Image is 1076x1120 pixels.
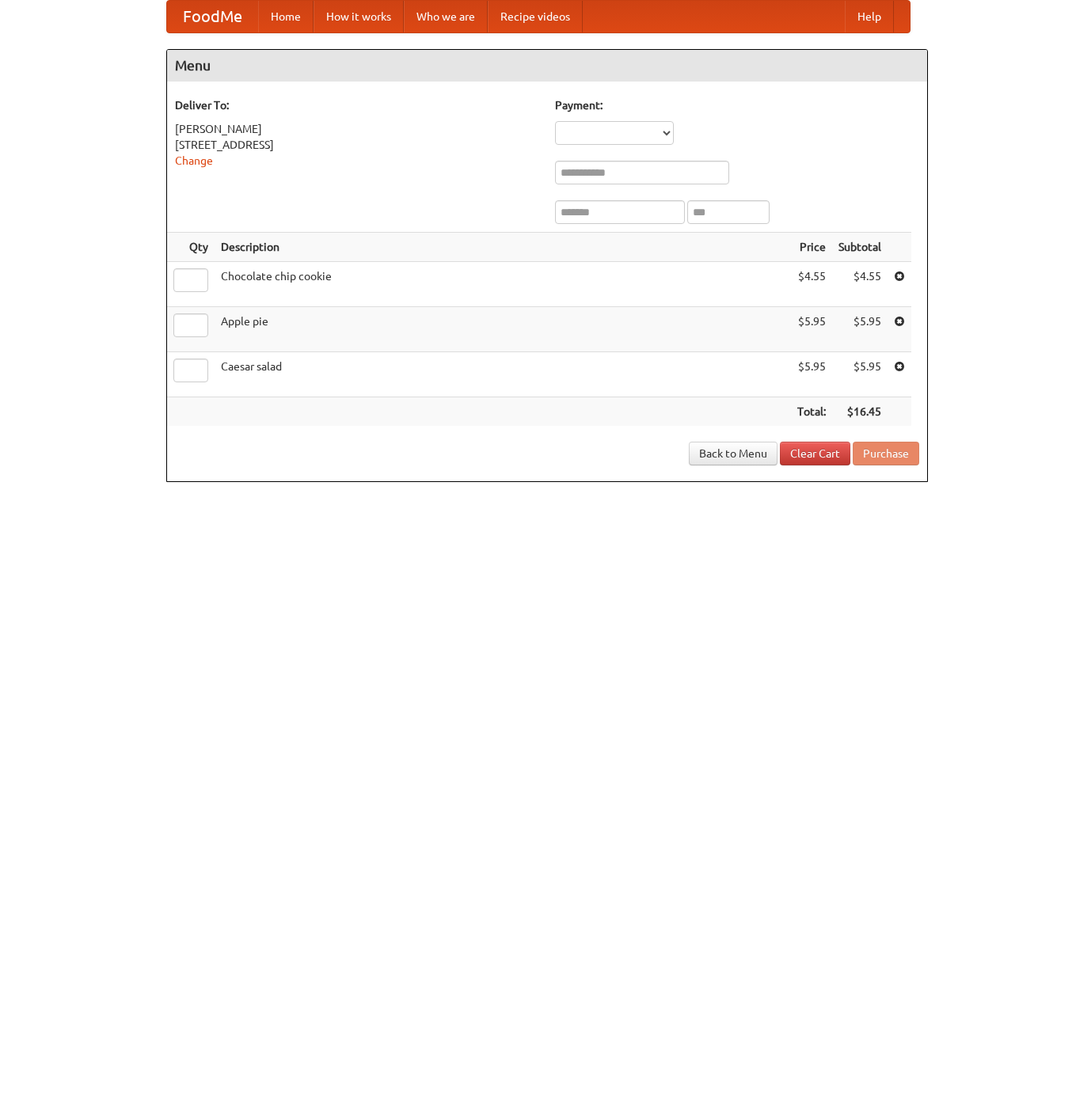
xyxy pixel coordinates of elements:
[215,233,791,262] th: Description
[689,442,778,465] a: Back to Menu
[215,262,791,307] td: Chocolate chip cookie
[258,1,314,32] a: Home
[314,1,404,32] a: How it works
[555,97,919,113] h5: Payment:
[404,1,488,32] a: Who we are
[175,154,213,167] a: Change
[780,442,850,465] a: Clear Cart
[845,1,894,32] a: Help
[175,97,539,113] h5: Deliver To:
[791,307,832,352] td: $5.95
[832,233,888,262] th: Subtotal
[832,397,888,427] th: $16.45
[167,233,215,262] th: Qty
[175,137,539,153] div: [STREET_ADDRESS]
[167,1,258,32] a: FoodMe
[215,307,791,352] td: Apple pie
[853,442,919,465] button: Purchase
[832,352,888,397] td: $5.95
[167,50,927,82] h4: Menu
[215,352,791,397] td: Caesar salad
[791,262,832,307] td: $4.55
[791,352,832,397] td: $5.95
[832,307,888,352] td: $5.95
[832,262,888,307] td: $4.55
[791,233,832,262] th: Price
[488,1,583,32] a: Recipe videos
[175,121,539,137] div: [PERSON_NAME]
[791,397,832,427] th: Total:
